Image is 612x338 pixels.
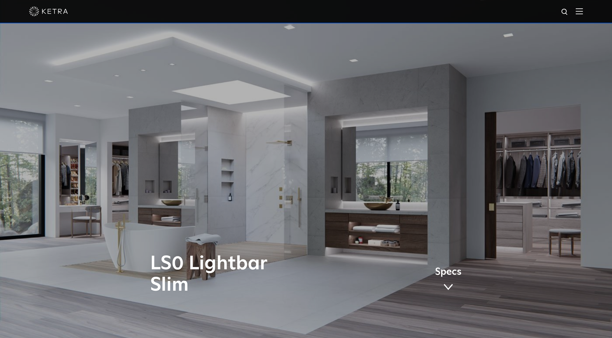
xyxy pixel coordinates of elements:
[435,267,462,293] a: Specs
[29,6,68,16] img: ketra-logo-2019-white
[150,253,333,296] h1: LS0 Lightbar Slim
[561,8,569,16] img: search icon
[435,267,462,277] span: Specs
[576,8,583,14] img: Hamburger%20Nav.svg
